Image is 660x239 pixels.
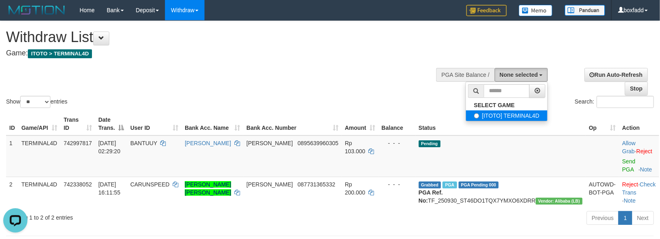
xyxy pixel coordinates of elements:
[6,112,18,135] th: ID
[298,140,338,146] span: Copy 0895639960305 to clipboard
[3,3,27,27] button: Open LiveChat chat widget
[95,112,127,135] th: Date Trans.: activate to sort column descending
[624,197,636,204] a: Note
[246,181,293,188] span: [PERSON_NAME]
[622,140,637,154] span: ·
[640,166,652,173] a: Note
[6,49,432,57] h4: Game:
[342,112,378,135] th: Amount: activate to sort column ascending
[378,112,416,135] th: Balance
[182,112,243,135] th: Bank Acc. Name: activate to sort column ascending
[6,177,18,208] td: 2
[419,140,441,147] span: Pending
[382,139,412,147] div: - - -
[495,68,548,82] button: None selected
[28,49,92,58] span: ITOTO > TERMINAL4D
[298,181,335,188] span: Copy 087731365332 to clipboard
[474,113,479,118] input: [ITOTO] TERMINAL4D
[64,140,92,146] span: 742997817
[466,110,547,121] label: [ITOTO] TERMINAL4D
[243,112,342,135] th: Bank Acc. Number: activate to sort column ascending
[436,68,494,82] div: PGA Site Balance /
[345,181,366,196] span: Rp 200.000
[18,135,61,177] td: TERMINAL4D
[382,180,412,188] div: - - -
[587,211,619,225] a: Previous
[6,4,67,16] img: MOTION_logo.png
[64,181,92,188] span: 742338052
[565,5,605,16] img: panduan.png
[416,177,586,208] td: TF_250930_ST46DO1TQX7YMXO6XDRR
[419,189,443,204] b: PGA Ref. No:
[6,96,67,108] label: Show entries
[98,181,121,196] span: [DATE] 16:11:55
[416,112,586,135] th: Status
[459,182,499,188] span: PGA Pending
[18,112,61,135] th: Game/API: activate to sort column ascending
[20,96,50,108] select: Showentries
[575,96,654,108] label: Search:
[585,68,648,82] a: Run Auto-Refresh
[622,181,639,188] a: Reject
[127,112,182,135] th: User ID: activate to sort column ascending
[419,182,441,188] span: Grabbed
[586,112,619,135] th: Op: activate to sort column ascending
[61,112,95,135] th: Trans ID: activate to sort column ascending
[586,177,619,208] td: AUTOWD-BOT-PGA
[632,211,654,225] a: Next
[622,140,636,154] a: Allow Grab
[637,148,653,154] a: Reject
[443,182,457,188] span: Marked by boxzainul
[474,102,515,108] b: SELECT GAME
[597,96,654,108] input: Search:
[466,5,507,16] img: Feedback.jpg
[519,5,553,16] img: Button%20Memo.svg
[466,100,547,110] a: SELECT GAME
[619,135,659,177] td: ·
[625,82,648,95] a: Stop
[622,158,636,173] a: Send PGA
[130,181,169,188] span: CARUNSPEED
[622,181,656,196] a: Check Trans
[98,140,121,154] span: [DATE] 02:29:20
[185,140,231,146] a: [PERSON_NAME]
[536,198,583,205] span: Vendor URL: https://dashboard.q2checkout.com/secure
[246,140,293,146] span: [PERSON_NAME]
[6,210,269,222] div: Showing 1 to 2 of 2 entries
[6,135,18,177] td: 1
[619,112,659,135] th: Action
[500,72,538,78] span: None selected
[619,177,659,208] td: · ·
[6,29,432,45] h1: Withdraw List
[130,140,157,146] span: BANTUUY
[618,211,632,225] a: 1
[18,177,61,208] td: TERMINAL4D
[185,181,231,196] a: [PERSON_NAME] [PERSON_NAME]
[345,140,366,154] span: Rp 103.000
